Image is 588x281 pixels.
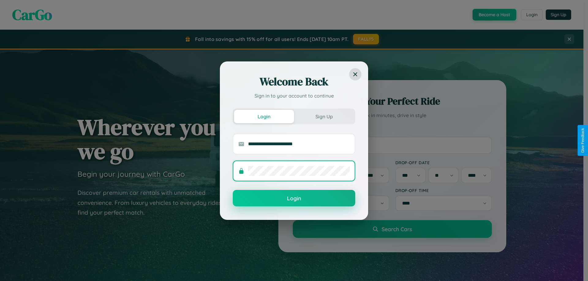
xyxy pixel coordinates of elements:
button: Sign Up [294,110,354,123]
p: Sign in to your account to continue [233,92,355,99]
h2: Welcome Back [233,74,355,89]
div: Give Feedback [581,128,585,153]
button: Login [233,190,355,206]
button: Login [234,110,294,123]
